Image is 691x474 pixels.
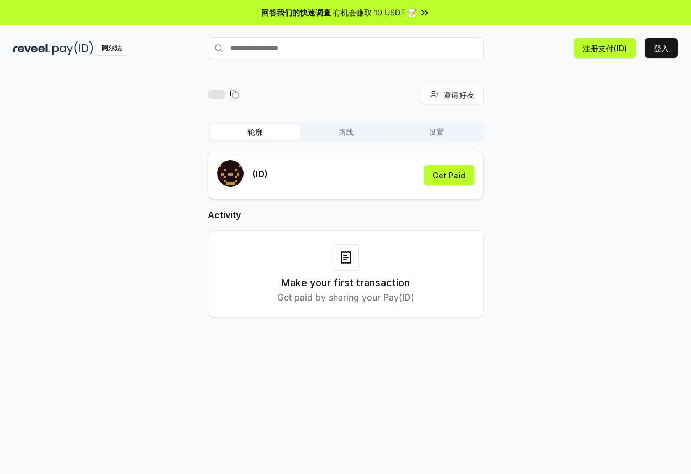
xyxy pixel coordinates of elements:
button: Get Paid [424,165,474,185]
h2: Activity [208,208,484,222]
font: 阿尔法 [102,44,122,52]
font: 设置 [429,127,444,136]
button: 邀请好友 [421,85,484,104]
font: 轮廓 [247,127,263,136]
img: 付款编号 [52,41,93,55]
button: 登入 [645,38,678,58]
font: 路线 [338,127,354,136]
font: 注册支付(ID) [583,44,627,53]
p: (ID) [252,167,268,181]
font: 邀请好友 [444,90,474,99]
font: 登入 [653,44,669,53]
font: 回答我们的快速调查 [261,8,331,17]
font: 有机会赚取 10 USDT 📝 [333,8,417,17]
h3: Make your first transaction [281,275,410,291]
p: Get paid by sharing your Pay(ID) [277,291,414,304]
img: 揭示黑暗 [13,41,50,55]
button: 注册支付(ID) [574,38,636,58]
